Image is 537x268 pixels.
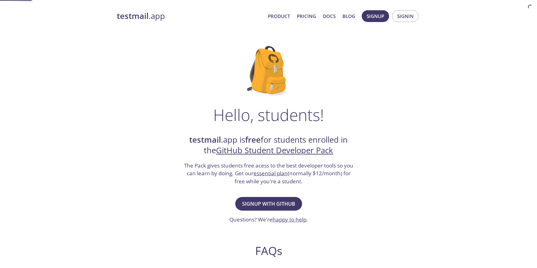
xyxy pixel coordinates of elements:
[342,12,355,20] a: Blog
[268,12,290,20] a: Product
[397,12,414,20] span: Signin
[216,145,333,156] a: GitHub Student Developer Pack
[254,170,288,177] a: essential plan
[183,135,354,156] h2: .app is for students enrolled in the
[235,197,302,211] button: Signup with GitHub
[117,11,149,21] strong: testmail
[229,216,308,224] h3: Questions? We're .
[367,12,384,20] span: Signup
[247,46,290,96] img: github-student-backpack.png
[242,199,295,208] span: Signup with GitHub
[189,134,221,145] strong: testmail
[117,11,263,21] a: testmail.app
[149,244,388,258] h2: FAQs
[213,105,324,124] h1: Hello, students!
[392,10,419,22] button: Signin
[297,12,316,20] a: Pricing
[273,216,306,223] a: happy to help
[323,12,336,20] a: Docs
[183,162,354,185] h3: The Pack gives students free acess to the best developer tools so you can learn by doing. Get our...
[245,134,261,145] strong: free
[362,10,389,22] button: Signup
